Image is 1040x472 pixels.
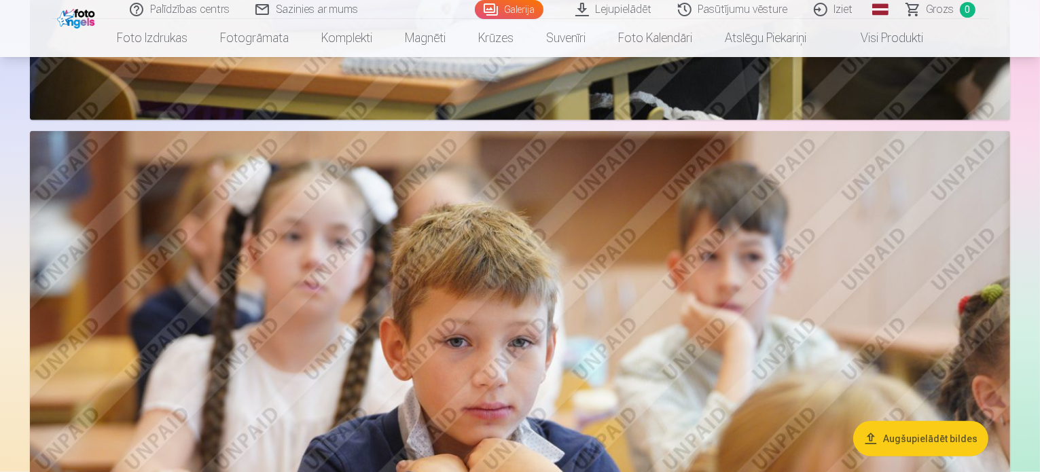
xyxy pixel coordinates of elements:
[853,420,988,456] button: Augšupielādēt bildes
[389,19,462,57] a: Magnēti
[709,19,823,57] a: Atslēgu piekariņi
[960,2,975,18] span: 0
[57,5,98,29] img: /fa1
[823,19,939,57] a: Visi produkti
[305,19,389,57] a: Komplekti
[204,19,305,57] a: Fotogrāmata
[101,19,204,57] a: Foto izdrukas
[530,19,602,57] a: Suvenīri
[602,19,709,57] a: Foto kalendāri
[927,1,954,18] span: Grozs
[462,19,530,57] a: Krūzes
